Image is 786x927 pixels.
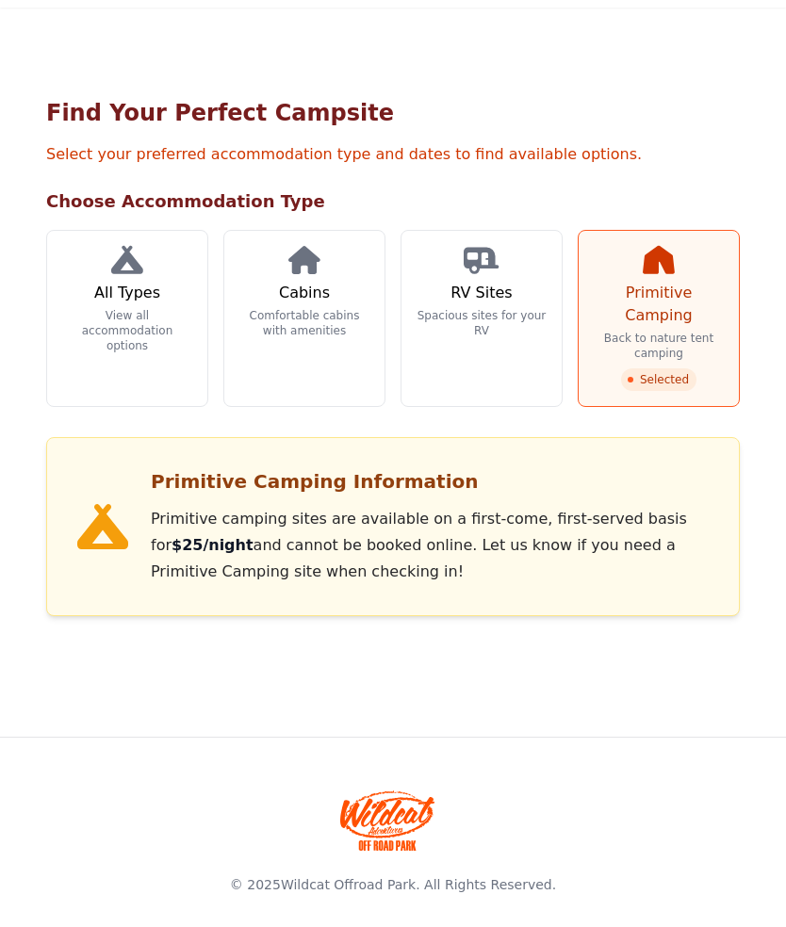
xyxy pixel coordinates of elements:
[46,144,740,167] p: Select your preferred accommodation type and dates to find available options.
[94,283,160,305] h3: All Types
[281,878,416,893] a: Wildcat Offroad Park
[46,99,740,129] h1: Find Your Perfect Campsite
[450,283,512,305] h3: RV Sites
[239,309,369,339] p: Comfortable cabins with amenities
[401,231,563,408] a: RV Sites Spacious sites for your RV
[46,231,208,408] a: All Types View all accommodation options
[594,332,724,362] p: Back to nature tent camping
[151,507,709,586] div: Primitive camping sites are available on a first-come, first-served basis for and cannot be booke...
[578,231,740,408] a: Primitive Camping Back to nature tent camping Selected
[417,309,547,339] p: Spacious sites for your RV
[230,878,556,893] span: © 2025 . All Rights Reserved.
[279,283,330,305] h3: Cabins
[621,369,696,392] span: Selected
[594,283,724,328] h3: Primitive Camping
[172,537,254,555] strong: $25/night
[223,231,385,408] a: Cabins Comfortable cabins with amenities
[340,791,434,852] img: Wildcat Offroad park
[151,469,709,496] h3: Primitive Camping Information
[46,189,740,216] h2: Choose Accommodation Type
[62,309,192,354] p: View all accommodation options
